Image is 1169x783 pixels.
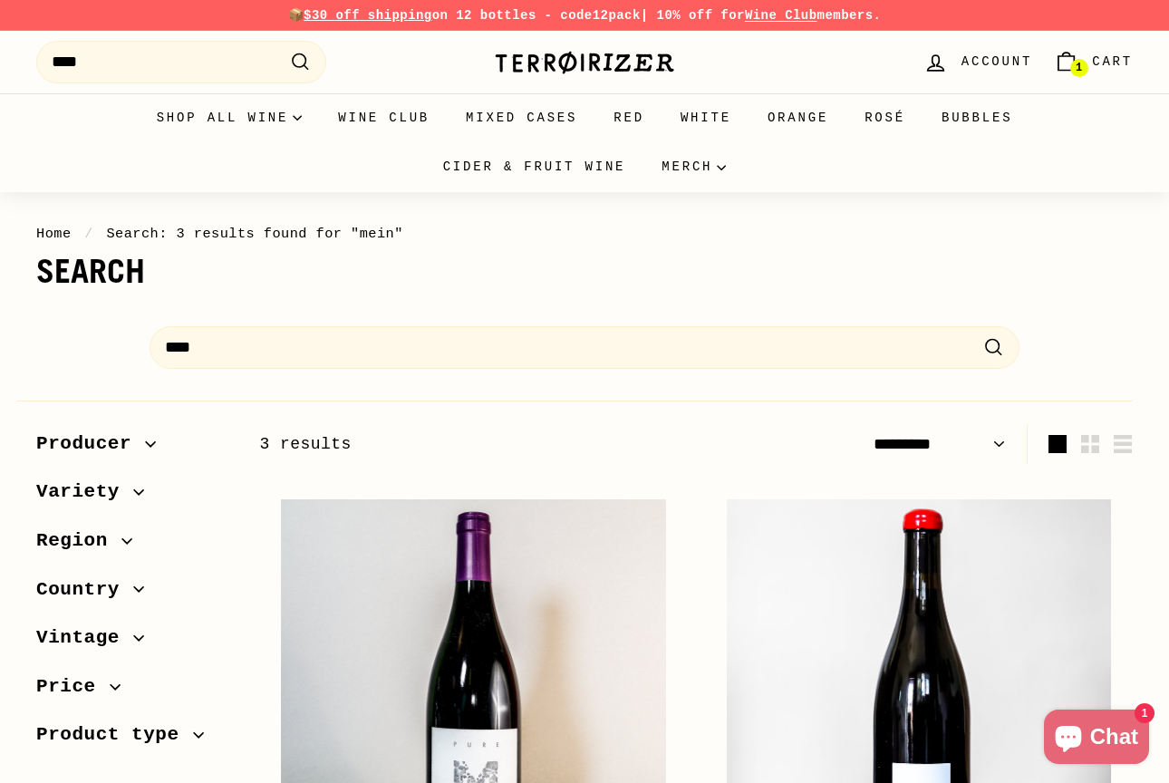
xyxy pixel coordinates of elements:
[259,431,696,458] div: 3 results
[36,526,121,556] span: Region
[36,254,1133,290] h1: Search
[1039,710,1155,768] inbox-online-store-chat: Shopify online store chat
[749,93,846,142] a: Orange
[36,715,230,764] button: Product type
[1092,52,1133,72] span: Cart
[36,223,1133,245] nav: breadcrumbs
[643,142,744,191] summary: Merch
[36,477,133,507] span: Variety
[1043,35,1144,89] a: Cart
[36,429,145,459] span: Producer
[106,226,402,242] span: Search: 3 results found for "mein"
[448,93,595,142] a: Mixed Cases
[36,618,230,667] button: Vintage
[36,575,133,605] span: Country
[913,35,1043,89] a: Account
[745,8,817,23] a: Wine Club
[139,93,321,142] summary: Shop all wine
[425,142,644,191] a: Cider & Fruit Wine
[36,472,230,521] button: Variety
[36,623,133,653] span: Vintage
[36,570,230,619] button: Country
[320,93,448,142] a: Wine Club
[36,667,230,716] button: Price
[961,52,1032,72] span: Account
[36,424,230,473] button: Producer
[304,8,432,23] span: $30 off shipping
[36,5,1133,25] p: 📦 on 12 bottles - code | 10% off for members.
[1076,62,1082,74] span: 1
[846,93,923,142] a: Rosé
[36,720,193,750] span: Product type
[923,93,1030,142] a: Bubbles
[595,93,662,142] a: Red
[593,8,641,23] strong: 12pack
[36,672,110,702] span: Price
[80,226,98,242] span: /
[36,521,230,570] button: Region
[662,93,749,142] a: White
[36,226,72,242] a: Home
